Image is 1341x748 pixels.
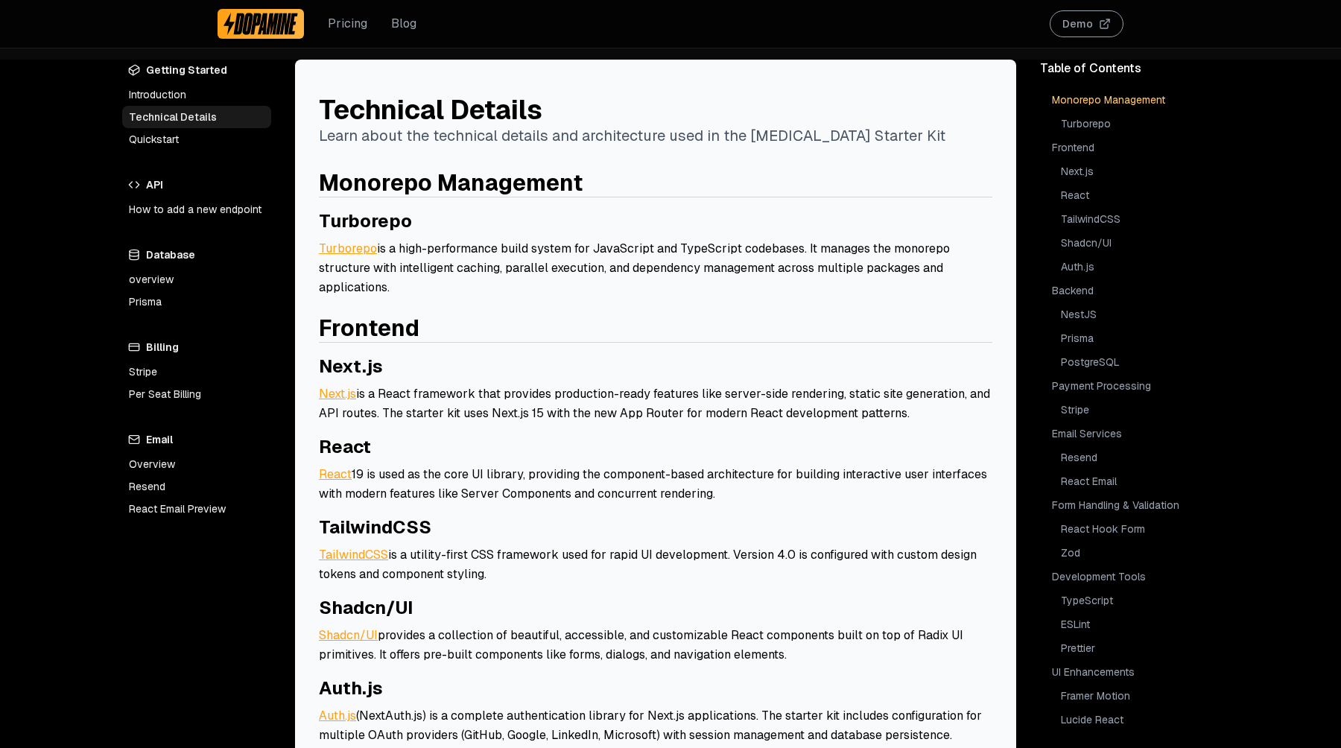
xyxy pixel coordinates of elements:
[1058,185,1219,206] a: React
[122,361,271,383] a: Stripe
[1058,113,1219,134] a: Turborepo
[122,475,271,498] a: Resend
[1058,519,1219,539] a: React Hook Form
[122,106,271,128] a: Technical Details
[122,429,271,450] h4: Email
[319,314,419,343] a: Frontend
[1058,542,1219,563] a: Zod
[122,337,271,358] h4: Billing
[319,209,412,232] a: Turborepo
[122,383,271,405] a: Per Seat Billing
[1058,399,1219,420] a: Stripe
[319,708,356,723] a: Auth.js
[1058,209,1219,229] a: TailwindCSS
[319,627,378,643] a: Shadcn/UI
[1049,137,1219,158] a: Frontend
[1049,495,1219,516] a: Form Handling & Validation
[1049,662,1219,682] a: UI Enhancements
[319,355,383,378] a: Next.js
[122,498,271,520] a: React Email Preview
[319,547,388,562] a: TailwindCSS
[1058,685,1219,706] a: Framer Motion
[319,676,383,700] a: Auth.js
[319,596,413,619] a: Shadcn/UI
[122,174,271,195] h4: API
[1050,10,1123,37] button: Demo
[328,15,367,33] a: Pricing
[1058,328,1219,349] a: Prisma
[1058,614,1219,635] a: ESLint
[1049,280,1219,301] a: Backend
[122,268,271,291] a: overview
[1058,471,1219,492] a: React Email
[319,466,352,482] a: React
[122,60,271,80] h4: Getting Started
[1049,89,1219,110] a: Monorepo Management
[1058,352,1219,373] a: PostgreSQL
[1058,161,1219,182] a: Next.js
[319,384,992,423] p: is a React framework that provides production-ready features like server-side rendering, static s...
[319,95,992,125] h1: Technical Details
[391,15,416,33] a: Blog
[1058,256,1219,277] a: Auth.js
[1049,566,1219,587] a: Development Tools
[122,291,271,313] a: Prisma
[1049,375,1219,396] a: Payment Processing
[1058,304,1219,325] a: NestJS
[122,244,271,265] h4: Database
[122,453,271,475] a: Overview
[122,198,271,221] a: How to add a new endpoint
[319,386,356,402] a: Next.js
[218,9,304,39] a: Dopamine
[319,125,992,146] p: Learn about the technical details and architecture used in the [MEDICAL_DATA] Starter Kit
[319,516,431,539] a: TailwindCSS
[319,545,992,584] p: is a utility-first CSS framework used for rapid UI development. Version 4.0 is configured with cu...
[319,465,992,504] p: 19 is used as the core UI library, providing the component-based architecture for building intera...
[319,239,992,297] p: is a high-performance build system for JavaScript and TypeScript codebases. It manages the monore...
[1058,638,1219,659] a: Prettier
[122,83,271,106] a: Introduction
[122,128,271,150] a: Quickstart
[223,12,298,36] img: Dopamine
[319,706,992,745] p: (NextAuth.js) is a complete authentication library for Next.js applications. The starter kit incl...
[319,241,377,256] a: Turborepo
[319,168,583,197] a: Monorepo Management
[1040,60,1219,77] div: Table of Contents
[1058,447,1219,468] a: Resend
[1058,232,1219,253] a: Shadcn/UI
[319,435,371,458] a: React
[319,626,992,665] p: provides a collection of beautiful, accessible, and customizable React components built on top of...
[1049,423,1219,444] a: Email Services
[1058,709,1219,730] a: Lucide React
[1058,590,1219,611] a: TypeScript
